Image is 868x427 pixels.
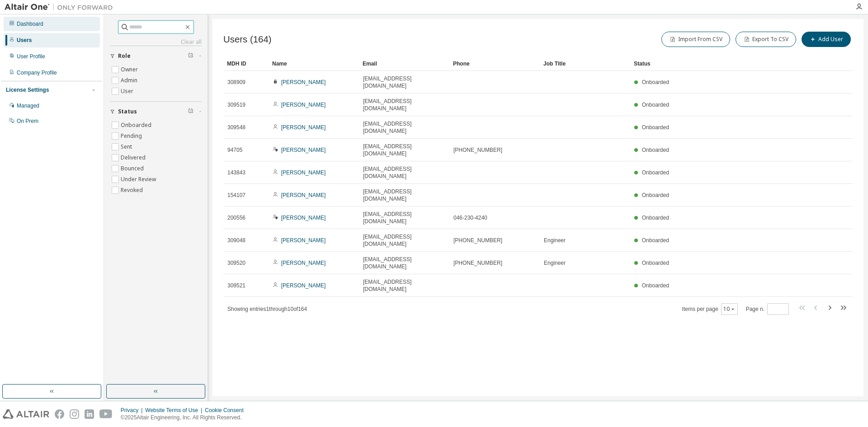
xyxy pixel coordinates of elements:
div: Website Terms of Use [145,407,205,414]
a: [PERSON_NAME] [281,215,326,221]
img: linkedin.svg [85,409,94,419]
span: Onboarded [642,215,669,221]
span: 308909 [227,79,245,86]
span: [EMAIL_ADDRESS][DOMAIN_NAME] [363,143,445,157]
label: User [121,86,135,97]
span: [EMAIL_ADDRESS][DOMAIN_NAME] [363,278,445,293]
span: Showing entries 1 through 10 of 164 [227,306,307,312]
a: [PERSON_NAME] [281,237,326,244]
div: Company Profile [17,69,57,76]
div: Privacy [121,407,145,414]
div: Users [17,37,32,44]
span: 309520 [227,259,245,267]
span: [EMAIL_ADDRESS][DOMAIN_NAME] [363,188,445,202]
div: Status [634,56,806,71]
label: Owner [121,64,140,75]
span: Items per page [682,303,738,315]
span: Onboarded [642,102,669,108]
span: [EMAIL_ADDRESS][DOMAIN_NAME] [363,120,445,135]
span: 309048 [227,237,245,244]
img: Altair One [5,3,118,12]
span: Onboarded [642,169,669,176]
img: youtube.svg [99,409,113,419]
span: 309521 [227,282,245,289]
a: [PERSON_NAME] [281,169,326,176]
span: Engineer [544,259,566,267]
span: Status [118,108,137,115]
label: Admin [121,75,139,86]
a: [PERSON_NAME] [281,124,326,131]
img: altair_logo.svg [3,409,49,419]
label: Sent [121,141,134,152]
button: Add User [802,32,851,47]
span: Onboarded [642,260,669,266]
span: [EMAIL_ADDRESS][DOMAIN_NAME] [363,98,445,112]
span: Onboarded [642,282,669,289]
p: © 2025 Altair Engineering, Inc. All Rights Reserved. [121,414,249,422]
a: [PERSON_NAME] [281,147,326,153]
span: [EMAIL_ADDRESS][DOMAIN_NAME] [363,256,445,270]
span: Role [118,52,131,60]
span: 046-230-4240 [453,214,487,221]
button: Export To CSV [736,32,796,47]
span: 154107 [227,192,245,199]
span: [PHONE_NUMBER] [453,146,502,154]
span: [PHONE_NUMBER] [453,259,502,267]
div: On Prem [17,117,38,125]
label: Pending [121,131,144,141]
span: [EMAIL_ADDRESS][DOMAIN_NAME] [363,165,445,180]
span: [PHONE_NUMBER] [453,237,502,244]
span: Onboarded [642,79,669,85]
img: facebook.svg [55,409,64,419]
div: Cookie Consent [205,407,249,414]
div: Managed [17,102,39,109]
a: [PERSON_NAME] [281,192,326,198]
span: 309519 [227,101,245,108]
div: User Profile [17,53,45,60]
span: Onboarded [642,124,669,131]
label: Bounced [121,163,146,174]
a: [PERSON_NAME] [281,282,326,289]
span: Engineer [544,237,566,244]
div: Dashboard [17,20,43,28]
button: Import From CSV [661,32,730,47]
a: [PERSON_NAME] [281,79,326,85]
span: Onboarded [642,237,669,244]
span: 94705 [227,146,242,154]
span: Clear filter [188,52,193,60]
button: Status [110,102,202,122]
span: 143843 [227,169,245,176]
span: Users (164) [223,34,272,45]
label: Revoked [121,185,145,196]
div: Name [272,56,355,71]
div: Phone [453,56,536,71]
div: License Settings [6,86,49,94]
span: Clear filter [188,108,193,115]
span: [EMAIL_ADDRESS][DOMAIN_NAME] [363,233,445,248]
span: Onboarded [642,192,669,198]
span: [EMAIL_ADDRESS][DOMAIN_NAME] [363,211,445,225]
span: Onboarded [642,147,669,153]
div: Job Title [543,56,627,71]
a: Clear all [110,38,202,46]
span: 309548 [227,124,245,131]
img: instagram.svg [70,409,79,419]
a: [PERSON_NAME] [281,102,326,108]
label: Delivered [121,152,147,163]
div: MDH ID [227,56,265,71]
label: Under Review [121,174,158,185]
button: 10 [723,305,736,313]
span: 200556 [227,214,245,221]
span: Page n. [746,303,789,315]
span: [EMAIL_ADDRESS][DOMAIN_NAME] [363,75,445,89]
button: Role [110,46,202,66]
div: Email [363,56,446,71]
label: Onboarded [121,120,153,131]
a: [PERSON_NAME] [281,260,326,266]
